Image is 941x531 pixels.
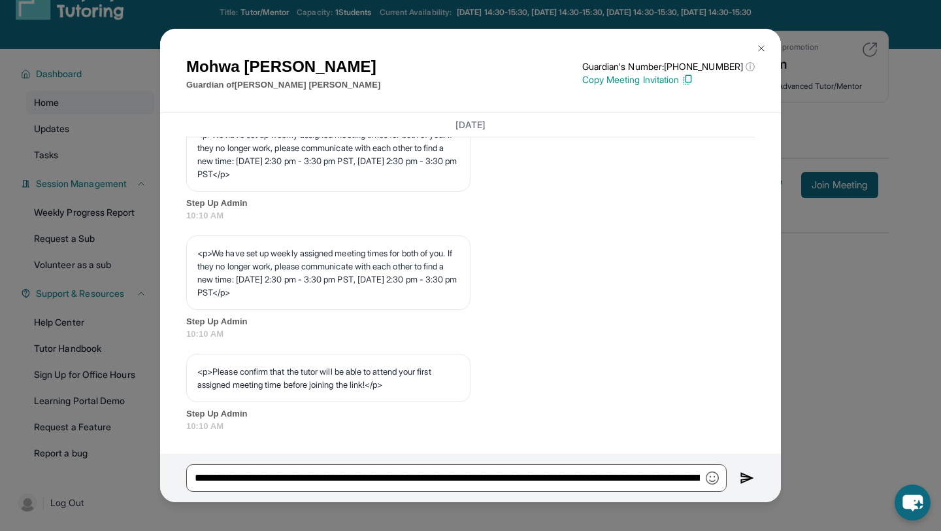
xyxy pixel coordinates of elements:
p: <p>Please confirm that the tutor will be able to attend your first assigned meeting time before j... [197,365,459,391]
span: ⓘ [746,60,755,73]
span: 10:10 AM [186,328,755,341]
p: Copy Meeting Invitation [582,73,755,86]
p: <p>We have set up weekly assigned meeting times for both of you. If they no longer work, please c... [197,247,459,299]
h3: [DATE] [186,118,755,131]
img: Send icon [740,470,755,486]
img: Copy Icon [682,74,693,86]
img: Close Icon [756,43,767,54]
span: Step Up Admin [186,197,755,210]
span: Step Up Admin [186,407,755,420]
span: 10:10 AM [186,209,755,222]
span: 10:10 AM [186,420,755,433]
span: Step Up Admin [186,315,755,328]
p: Guardian's Number: [PHONE_NUMBER] [582,60,755,73]
button: chat-button [895,485,931,521]
p: Guardian of [PERSON_NAME] [PERSON_NAME] [186,78,380,92]
p: <p>We have set up weekly assigned meeting times for both of you. If they no longer work, please c... [197,128,459,180]
h1: Mohwa [PERSON_NAME] [186,55,380,78]
img: Emoji [706,471,719,485]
